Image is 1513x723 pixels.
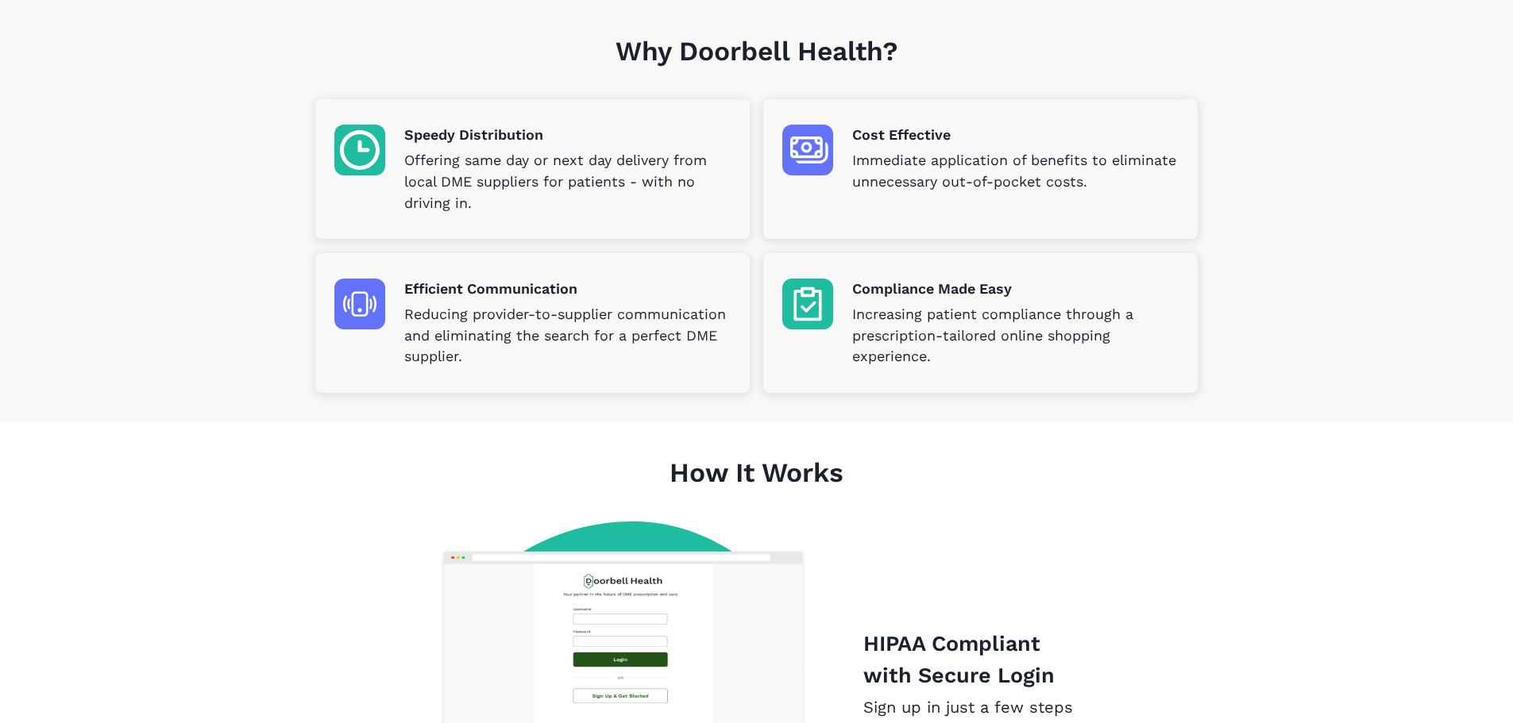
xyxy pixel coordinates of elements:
p: Immediate application of benefits to eliminate unnecessary out-of-pocket costs. [852,150,1179,193]
h1: How It Works [315,457,1198,521]
h1: Why Doorbell Health? [315,36,1198,100]
p: Increasing patient compliance through a prescription-tailored online shopping experience. [852,304,1179,368]
p: Offering same day or next day delivery from local DME suppliers for patients - with no driving in. [404,150,731,214]
img: Speedy Distribution icon [334,125,385,175]
p: Compliance Made Easy [852,279,1179,300]
p: Reducing provider-to-supplier communication and eliminating the search for a perfect DME supplier. [404,304,731,368]
img: Efficient Communication icon [334,279,385,329]
p: HIPAA Compliant with Secure Login [863,628,1074,692]
img: Compliance Made Easy icon [782,279,833,329]
p: Speedy Distribution [404,125,731,146]
p: Cost Effective [852,125,1179,146]
p: Efficient Communication [404,279,731,300]
img: Cost Effective icon [782,125,833,175]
